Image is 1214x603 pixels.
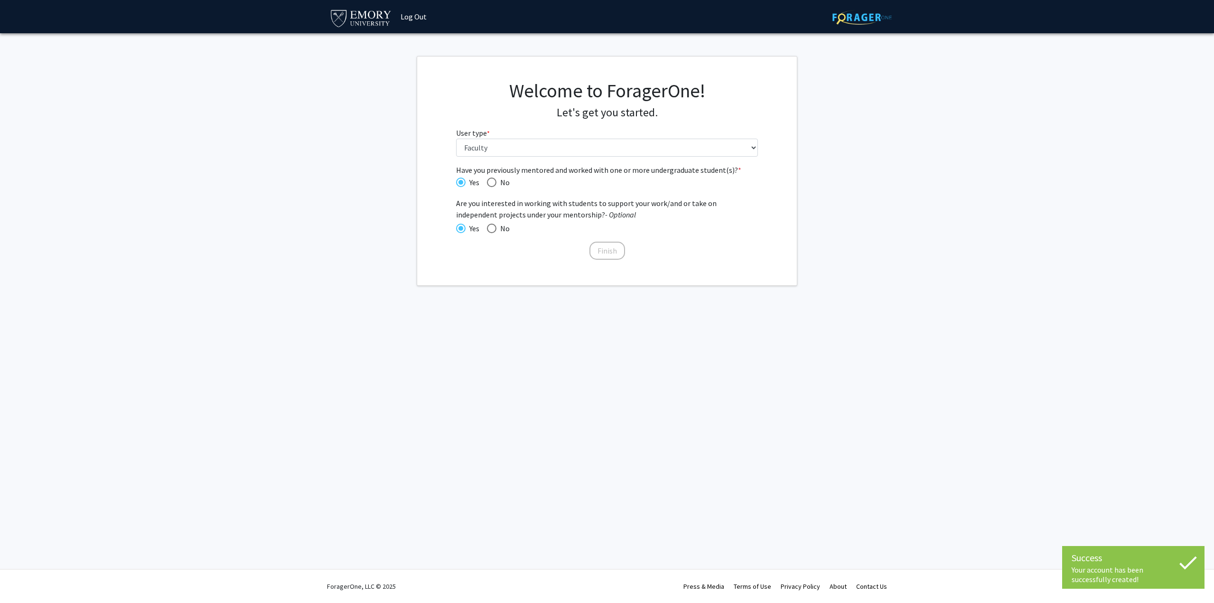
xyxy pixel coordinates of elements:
[683,582,724,591] a: Press & Media
[456,106,758,120] h4: Let's get you started.
[781,582,820,591] a: Privacy Policy
[329,7,392,28] img: Emory University Logo
[589,242,625,260] button: Finish
[456,127,490,139] label: User type
[1072,551,1195,565] div: Success
[496,223,510,234] span: No
[466,177,479,188] span: Yes
[456,176,758,188] mat-radio-group: Have you previously mentored and worked with one or more undergraduate student(s)?
[456,198,758,220] span: Are you interested in working with students to support your work/and or take on independent proje...
[456,79,758,102] h1: Welcome to ForagerOne!
[830,582,847,591] a: About
[856,582,887,591] a: Contact Us
[7,560,40,596] iframe: Chat
[456,164,758,176] span: Have you previously mentored and worked with one or more undergraduate student(s)?
[327,570,396,603] div: ForagerOne, LLC © 2025
[605,210,636,219] i: - Optional
[466,223,479,234] span: Yes
[1072,565,1195,584] div: Your account has been successfully created!
[496,177,510,188] span: No
[734,582,771,591] a: Terms of Use
[832,10,892,25] img: ForagerOne Logo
